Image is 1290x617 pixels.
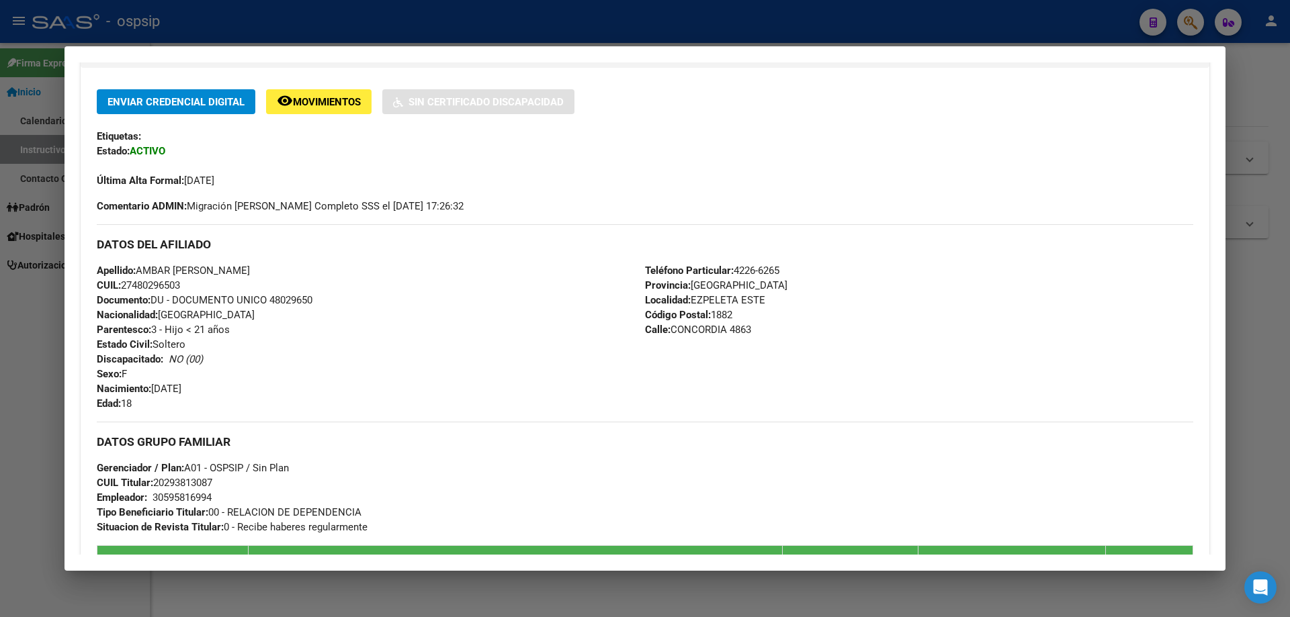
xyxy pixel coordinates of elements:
[97,309,255,321] span: [GEOGRAPHIC_DATA]
[645,279,787,291] span: [GEOGRAPHIC_DATA]
[97,506,208,518] strong: Tipo Beneficiario Titular:
[97,397,132,410] span: 18
[293,96,361,108] span: Movimientos
[153,490,212,505] div: 30595816994
[97,130,141,142] strong: Etiquetas:
[97,145,130,157] strong: Estado:
[277,93,293,109] mat-icon: remove_red_eye
[97,338,185,350] span: Soltero
[97,383,181,395] span: [DATE]
[97,324,230,336] span: 3 - Hijo < 21 años
[645,324,751,336] span: CONCORDIA 4863
[97,397,121,410] strong: Edad:
[97,279,121,291] strong: CUIL:
[783,546,918,577] th: Nacimiento
[97,175,184,187] strong: Última Alta Formal:
[97,294,150,306] strong: Documento:
[97,353,163,365] strong: Discapacitado:
[645,309,711,321] strong: Código Postal:
[97,506,361,518] span: 00 - RELACION DE DEPENDENCIA
[97,368,127,380] span: F
[97,175,214,187] span: [DATE]
[97,491,147,504] strong: Empleador:
[97,383,151,395] strong: Nacimiento:
[97,324,151,336] strong: Parentesco:
[97,265,250,277] span: AMBAR [PERSON_NAME]
[97,265,136,277] strong: Apellido:
[97,309,158,321] strong: Nacionalidad:
[382,89,574,114] button: Sin Certificado Discapacidad
[169,353,203,365] i: NO (00)
[97,521,224,533] strong: Situacion de Revista Titular:
[97,294,312,306] span: DU - DOCUMENTO UNICO 48029650
[130,145,165,157] strong: ACTIVO
[1106,546,1193,577] th: Activo
[248,546,783,577] th: Nombre
[97,338,153,350] strong: Estado Civil:
[97,434,1193,449] h3: DATOS GRUPO FAMILIAR
[97,237,1193,252] h3: DATOS DEL AFILIADO
[97,546,249,577] th: CUIL
[97,279,180,291] span: 27480296503
[97,462,289,474] span: A01 - OSPSIP / Sin Plan
[408,96,564,108] span: Sin Certificado Discapacidad
[266,89,372,114] button: Movimientos
[107,96,245,108] span: Enviar Credencial Digital
[97,477,212,489] span: 20293813087
[645,265,734,277] strong: Teléfono Particular:
[97,477,153,489] strong: CUIL Titular:
[645,265,779,277] span: 4226-6265
[1244,571,1277,604] div: Open Intercom Messenger
[645,309,732,321] span: 1882
[97,199,464,213] span: Migración [PERSON_NAME] Completo SSS el [DATE] 17:26:32
[97,200,187,212] strong: Comentario ADMIN:
[645,324,671,336] strong: Calle:
[645,294,765,306] span: EZPELETA ESTE
[97,368,122,380] strong: Sexo:
[97,521,368,533] span: 0 - Recibe haberes regularmente
[97,462,184,474] strong: Gerenciador / Plan:
[97,89,255,114] button: Enviar Credencial Digital
[918,546,1106,577] th: Parentesco
[645,279,691,291] strong: Provincia:
[645,294,691,306] strong: Localidad:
